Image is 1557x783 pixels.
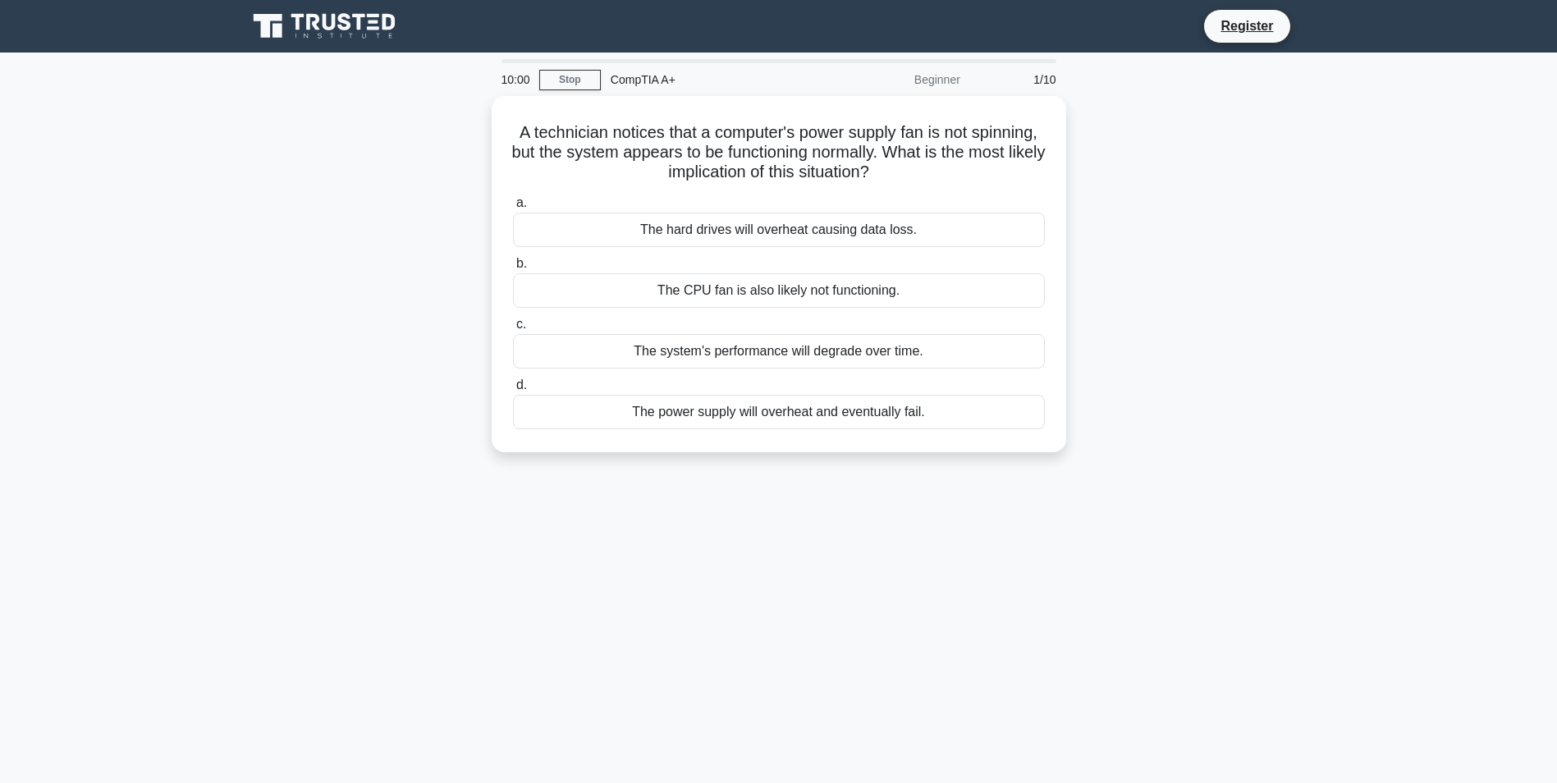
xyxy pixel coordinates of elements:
[513,213,1045,247] div: The hard drives will overheat causing data loss.
[511,122,1046,183] h5: A technician notices that a computer's power supply fan is not spinning, but the system appears t...
[827,63,970,96] div: Beginner
[516,378,527,391] span: d.
[516,317,526,331] span: c.
[513,334,1045,369] div: The system's performance will degrade over time.
[601,63,827,96] div: CompTIA A+
[970,63,1066,96] div: 1/10
[1211,16,1283,36] a: Register
[513,395,1045,429] div: The power supply will overheat and eventually fail.
[492,63,539,96] div: 10:00
[539,70,601,90] a: Stop
[516,195,527,209] span: a.
[513,273,1045,308] div: The CPU fan is also likely not functioning.
[516,256,527,270] span: b.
